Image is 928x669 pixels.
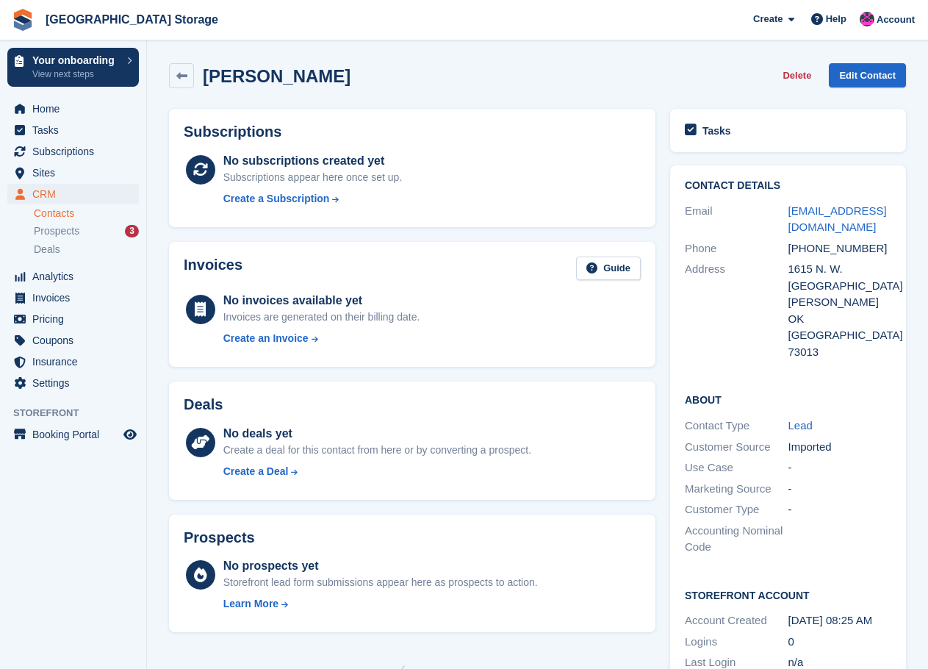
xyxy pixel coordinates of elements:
div: 73013 [788,344,892,361]
span: Subscriptions [32,141,121,162]
a: Prospects 3 [34,223,139,239]
a: Learn More [223,596,538,612]
a: menu [7,184,139,204]
a: Create an Invoice [223,331,420,346]
h2: Invoices [184,257,242,281]
span: Pricing [32,309,121,329]
a: Your onboarding View next steps [7,48,139,87]
a: Contacts [34,207,139,221]
a: menu [7,120,139,140]
div: 0 [788,634,892,651]
a: [EMAIL_ADDRESS][DOMAIN_NAME] [788,204,887,234]
span: Booking Portal [32,424,121,445]
a: menu [7,266,139,287]
div: - [788,459,892,476]
span: Create [753,12,783,26]
a: Create a Deal [223,464,531,479]
div: Customer Source [685,439,788,456]
div: No subscriptions created yet [223,152,403,170]
span: Deals [34,243,60,257]
div: [PERSON_NAME] [788,294,892,311]
div: No prospects yet [223,557,538,575]
div: Learn More [223,596,278,612]
a: Preview store [121,426,139,443]
span: Prospects [34,224,79,238]
a: menu [7,330,139,351]
div: [GEOGRAPHIC_DATA] [788,327,892,344]
div: [PHONE_NUMBER] [788,240,892,257]
button: Delete [777,63,817,87]
span: Settings [32,373,121,393]
h2: Subscriptions [184,124,641,140]
div: Account Created [685,612,788,629]
div: [DATE] 08:25 AM [788,612,892,629]
div: No deals yet [223,425,531,443]
span: Tasks [32,120,121,140]
a: Create a Subscription [223,191,403,207]
p: Your onboarding [32,55,120,65]
div: Customer Type [685,501,788,518]
h2: [PERSON_NAME] [203,66,350,86]
div: 3 [125,225,139,237]
span: Insurance [32,351,121,372]
a: menu [7,162,139,183]
span: CRM [32,184,121,204]
span: Coupons [32,330,121,351]
a: menu [7,141,139,162]
div: - [788,481,892,498]
span: Storefront [13,406,146,421]
div: Use Case [685,459,788,476]
a: menu [7,309,139,329]
a: menu [7,424,139,445]
a: menu [7,373,139,393]
div: Accounting Nominal Code [685,523,788,556]
a: Edit Contact [829,63,906,87]
div: Address [685,261,788,360]
img: stora-icon-8386f47178a22dfd0bd8f6a31ec36ba5ce8667c1dd55bd0f319d3a0aa187defe.svg [12,9,34,31]
h2: About [685,392,891,407]
a: Deals [34,242,139,257]
div: - [788,501,892,518]
div: 1615 N. W. [GEOGRAPHIC_DATA] [788,261,892,294]
a: menu [7,99,139,119]
div: Create an Invoice [223,331,309,346]
span: Analytics [32,266,121,287]
div: Storefront lead form submissions appear here as prospects to action. [223,575,538,590]
p: View next steps [32,68,120,81]
span: Help [826,12,846,26]
div: Create a Subscription [223,191,330,207]
div: Marketing Source [685,481,788,498]
h2: Deals [184,396,223,413]
div: Email [685,203,788,236]
div: No invoices available yet [223,292,420,310]
span: Sites [32,162,121,183]
a: [GEOGRAPHIC_DATA] Storage [40,7,224,32]
a: menu [7,351,139,372]
h2: Contact Details [685,180,891,192]
span: Account [877,12,915,27]
h2: Storefront Account [685,587,891,602]
div: Create a deal for this contact from here or by converting a prospect. [223,443,531,458]
div: Logins [685,634,788,651]
a: menu [7,287,139,308]
div: Subscriptions appear here once set up. [223,170,403,185]
div: OK [788,311,892,328]
div: Contact Type [685,418,788,434]
h2: Prospects [184,529,255,546]
h2: Tasks [702,124,731,137]
span: Home [32,99,121,119]
span: Invoices [32,287,121,308]
div: Invoices are generated on their billing date. [223,310,420,325]
a: Lead [788,419,813,432]
div: Phone [685,240,788,257]
img: Jantz Morgan [860,12,874,26]
a: Guide [576,257,641,281]
div: Imported [788,439,892,456]
div: Create a Deal [223,464,289,479]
